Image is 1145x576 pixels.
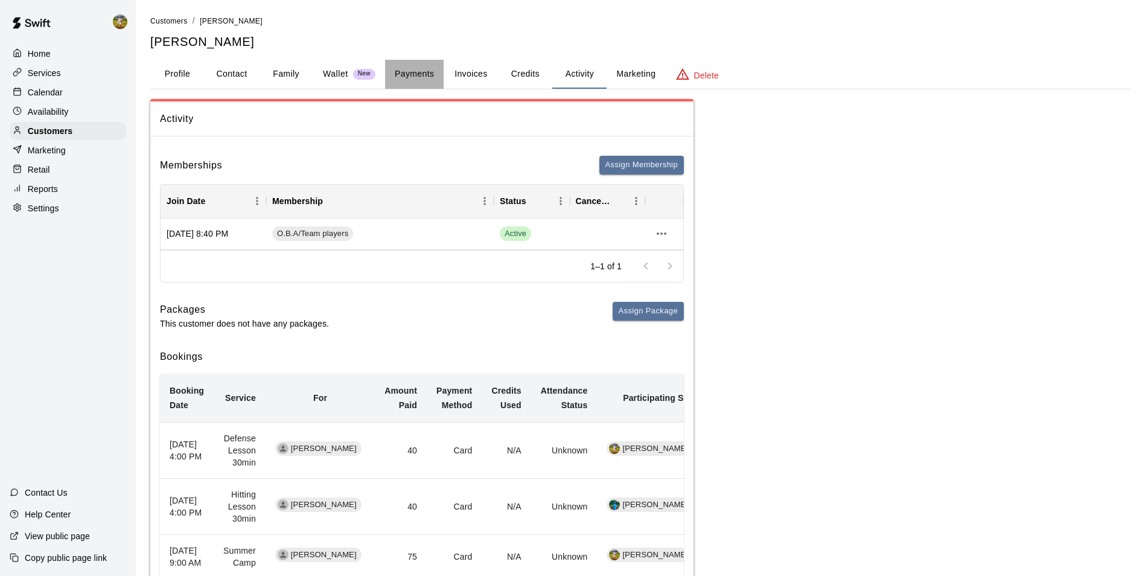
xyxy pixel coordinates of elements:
b: Amount Paid [384,386,417,410]
span: [PERSON_NAME] [617,549,693,561]
b: Participating Staff [623,393,697,403]
button: Assign Membership [599,156,684,174]
p: Wallet [323,68,348,80]
th: [DATE] 4:00 PM [160,423,214,479]
a: Customers [10,122,126,140]
span: [PERSON_NAME] [617,443,693,455]
button: Menu [552,192,570,210]
b: Payment Method [436,386,472,410]
button: Sort [323,193,340,210]
p: Calendar [28,86,63,98]
b: Attendance Status [541,386,588,410]
a: Reports [10,180,126,198]
b: Credits Used [491,386,521,410]
p: View public page [25,530,90,542]
span: Active [500,226,531,241]
span: New [353,70,375,78]
a: Marketing [10,141,126,159]
td: 40 [375,479,427,535]
button: Sort [205,193,222,210]
p: Settings [28,202,59,214]
span: Active [500,228,531,240]
div: basic tabs example [150,60,1131,89]
a: O.B.A/Team players [272,226,357,241]
a: Customers [150,16,188,25]
p: Contact Us [25,487,68,499]
img: Justin Garcia [609,499,620,510]
div: Membership [272,184,323,218]
span: [PERSON_NAME] [286,499,362,511]
nav: breadcrumb [150,14,1131,28]
button: Family [259,60,313,89]
h6: Packages [160,302,329,318]
div: [DATE] 8:40 PM [161,219,266,250]
td: 40 [375,423,427,479]
button: Sort [610,193,627,210]
button: Profile [150,60,205,89]
td: Unknown [531,479,598,535]
button: Menu [476,192,494,210]
div: Darius Ford Jr. [278,549,289,560]
p: Marketing [28,144,66,156]
p: Delete [694,69,719,82]
a: Calendar [10,83,126,101]
div: Jhonny Montoya [110,10,136,34]
td: Hitting Lesson 30min [214,479,266,535]
td: N/A [482,423,531,479]
span: Customers [150,17,188,25]
span: [PERSON_NAME] [286,443,362,455]
div: Jhonny Montoya[PERSON_NAME] [607,441,693,456]
a: Settings [10,199,126,217]
div: Cancel Date [570,184,646,218]
button: Marketing [607,60,665,89]
button: Assign Package [613,302,684,321]
div: Darius Ford [278,499,289,510]
button: Invoices [444,60,498,89]
p: Customers [28,125,72,137]
td: Unknown [531,423,598,479]
button: Payments [385,60,444,89]
p: Copy public page link [25,552,107,564]
a: Home [10,45,126,63]
button: more actions [651,223,672,244]
div: Cancel Date [576,184,611,218]
div: Join Date [167,184,205,218]
button: Sort [526,193,543,210]
button: Activity [552,60,607,89]
button: Menu [627,192,645,210]
span: [PERSON_NAME] [200,17,263,25]
b: Service [225,393,256,403]
p: 1–1 of 1 [590,260,622,272]
button: Contact [205,60,259,89]
div: Status [494,184,570,218]
div: Darius Ford [278,443,289,454]
div: Services [10,64,126,82]
p: Retail [28,164,50,176]
span: O.B.A/Team players [272,228,353,240]
h6: Bookings [160,349,684,365]
span: [PERSON_NAME] [286,549,362,561]
span: [PERSON_NAME] [617,499,693,511]
div: Justin Garcia[PERSON_NAME] [607,498,693,512]
h5: [PERSON_NAME] [150,34,1131,50]
div: Join Date [161,184,266,218]
p: Services [28,67,61,79]
p: This customer does not have any packages. [160,318,329,330]
p: Home [28,48,51,60]
img: Jhonny Montoya [609,549,620,560]
td: Card [427,479,482,535]
button: Credits [498,60,552,89]
img: Jhonny Montoya [113,14,127,29]
td: Card [427,423,482,479]
div: Jhonny Montoya [609,443,620,454]
div: Status [500,184,526,218]
b: For [313,393,327,403]
p: Help Center [25,508,71,520]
